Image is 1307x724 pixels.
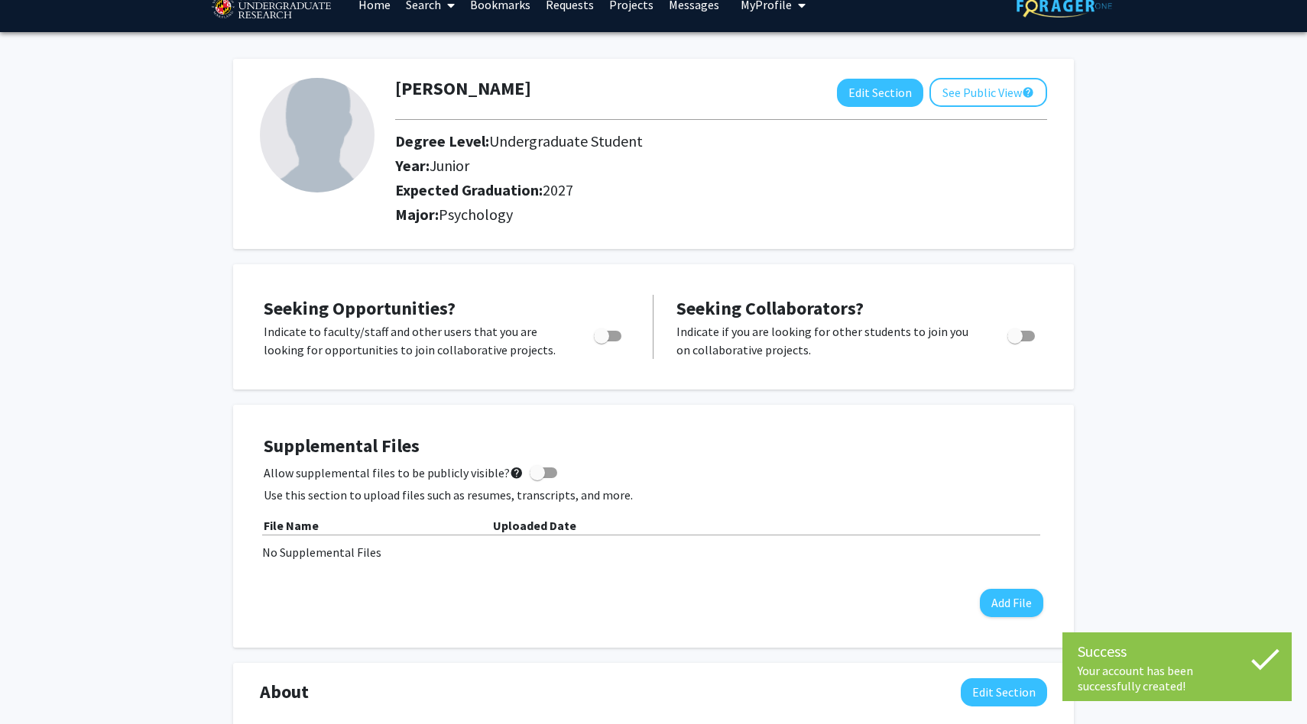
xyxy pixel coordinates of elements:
h4: Supplemental Files [264,435,1043,457]
span: Undergraduate Student [489,131,643,150]
h2: Year: [395,157,941,175]
div: Success [1078,640,1276,663]
mat-icon: help [510,464,524,482]
span: Seeking Opportunities? [264,296,456,320]
p: Indicate to faculty/staff and other users that you are looking for opportunities to join collabor... [264,322,565,359]
span: About [260,678,309,706]
span: Junior [430,156,469,175]
iframe: Chat [11,655,65,713]
div: Toggle [1001,322,1043,345]
h2: Expected Graduation: [395,181,941,199]
span: Allow supplemental files to be publicly visible? [264,464,524,482]
div: Toggle [588,322,630,345]
p: Indicate if you are looking for other students to join you on collaborative projects. [676,322,978,359]
button: Edit About [961,678,1047,706]
div: Your account has been successfully created! [1078,663,1276,693]
h2: Major: [395,205,1047,224]
span: 2027 [543,180,573,199]
button: Edit Section [837,79,923,107]
h2: Degree Level: [395,132,941,150]
button: Add File [980,589,1043,617]
span: Seeking Collaborators? [676,296,864,320]
b: File Name [264,518,319,533]
mat-icon: help [1022,83,1034,102]
span: Psychology [439,205,513,224]
div: No Supplemental Files [262,543,1045,561]
h1: [PERSON_NAME] [395,78,531,100]
b: Uploaded Date [493,518,576,533]
p: Use this section to upload files such as resumes, transcripts, and more. [264,486,1043,504]
img: Profile Picture [260,78,375,192]
button: See Public View [929,78,1047,107]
